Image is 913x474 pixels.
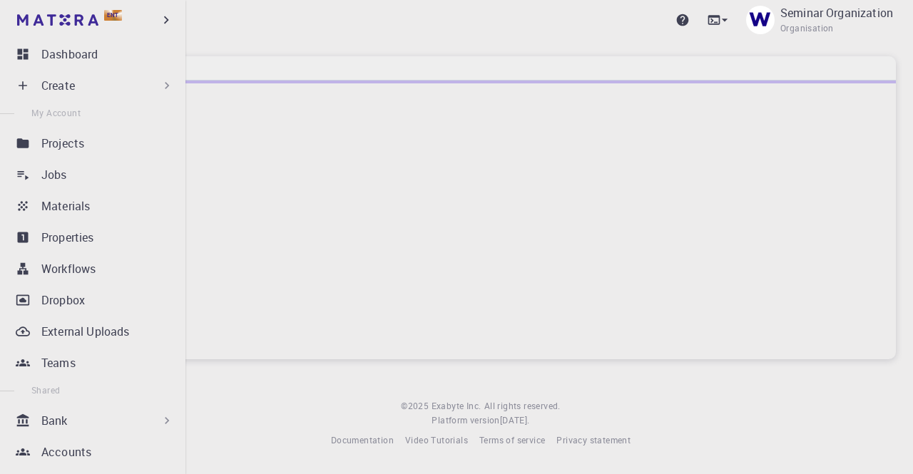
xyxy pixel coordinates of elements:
a: Dropbox [11,286,180,314]
span: Shared [31,384,60,396]
div: Bank [11,406,180,435]
span: Platform version [432,413,499,428]
p: Seminar Organization [780,4,893,21]
a: Properties [11,223,180,252]
p: Accounts [41,443,91,460]
img: logo [17,14,98,26]
p: Create [41,77,75,94]
span: Documentation [331,434,394,445]
span: My Account [31,107,81,118]
a: Exabyte Inc. [432,399,481,413]
span: Exabyte Inc. [432,400,481,411]
p: Properties [41,229,94,246]
a: Terms of service [479,433,545,448]
div: Create [11,71,180,100]
span: All rights reserved. [484,399,561,413]
span: Privacy statement [556,434,631,445]
a: Projects [11,129,180,158]
span: [DATE] . [500,414,530,426]
span: Terms of service [479,434,545,445]
a: Workflows [11,254,180,283]
a: Accounts [11,438,180,466]
a: Dashboard [11,40,180,68]
span: Video Tutorials [405,434,468,445]
p: Projects [41,135,84,152]
a: Privacy statement [556,433,631,448]
p: Dashboard [41,46,98,63]
a: Documentation [331,433,394,448]
p: Bank [41,412,68,429]
a: [DATE]. [500,413,530,428]
span: © 2025 [401,399,431,413]
p: Workflows [41,260,96,277]
a: Video Tutorials [405,433,468,448]
p: Materials [41,197,90,215]
a: Materials [11,192,180,220]
p: Jobs [41,166,67,183]
p: Dropbox [41,292,85,309]
a: Teams [11,349,180,377]
img: Seminar Organization [746,6,775,34]
a: External Uploads [11,317,180,346]
p: External Uploads [41,323,129,340]
p: Teams [41,354,76,371]
a: Jobs [11,160,180,189]
span: Organisation [780,21,834,36]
